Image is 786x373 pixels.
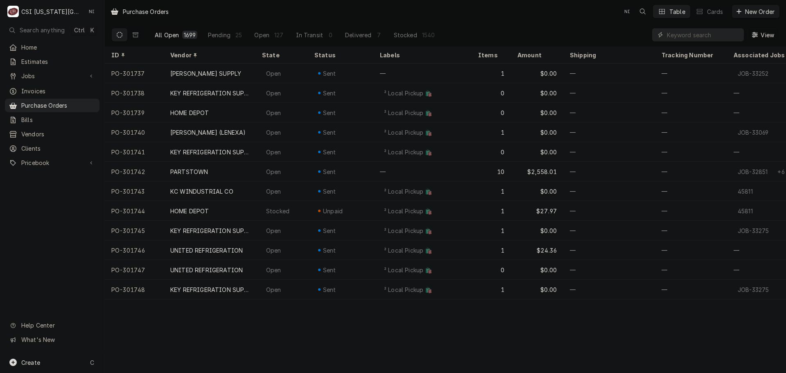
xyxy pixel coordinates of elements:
[322,128,337,137] div: Sent
[345,31,371,39] div: Delivered
[265,128,282,137] div: Open
[21,335,95,344] span: What's New
[636,5,649,18] button: Open search
[383,128,433,137] div: ² Local Pickup 🛍️
[170,109,209,117] div: HOME DEPOT
[655,240,727,260] div: —
[170,69,241,78] div: [PERSON_NAME] SUPPLY
[655,63,727,83] div: —
[21,101,95,110] span: Purchase Orders
[383,266,433,274] div: ² Local Pickup 🛍️
[380,51,465,59] div: Labels
[155,31,179,39] div: All Open
[111,51,156,59] div: ID
[265,69,282,78] div: Open
[759,31,776,39] span: View
[74,26,85,34] span: Ctrl
[383,187,433,196] div: ² Local Pickup 🛍️
[737,207,754,215] div: 45811
[563,63,655,83] div: —
[655,201,727,221] div: —
[170,51,247,59] div: Vendor
[21,72,83,80] span: Jobs
[373,63,472,83] div: —
[170,207,209,215] div: HOME DEPOT
[7,6,19,17] div: CSI Kansas City's Avatar
[667,28,740,41] input: Keyword search
[394,31,417,39] div: Stocked
[511,260,563,280] div: $0.00
[517,51,555,59] div: Amount
[472,201,511,221] div: 1
[265,285,282,294] div: Open
[5,113,99,127] a: Bills
[254,31,269,39] div: Open
[737,69,769,78] div: JOB-33252
[472,221,511,240] div: 1
[472,260,511,280] div: 0
[322,226,337,235] div: Sent
[90,26,94,34] span: K
[563,162,655,181] div: —
[655,162,727,181] div: —
[21,144,95,153] span: Clients
[265,109,282,117] div: Open
[208,31,230,39] div: Pending
[170,148,249,156] div: KEY REFRIGERATION SUPPLY
[743,7,776,16] span: New Order
[472,181,511,201] div: 1
[322,207,344,215] div: Unpaid
[170,246,243,255] div: UNITED REFRIGERATION
[262,51,301,59] div: State
[21,43,95,52] span: Home
[21,115,95,124] span: Bills
[5,127,99,141] a: Vendors
[170,89,249,97] div: KEY REFRIGERATION SUPPLY
[105,103,164,122] div: PO-301739
[86,6,97,17] div: Nate Ingram's Avatar
[511,201,563,221] div: $27.97
[472,142,511,162] div: 0
[511,83,563,103] div: $0.00
[322,148,337,156] div: Sent
[511,181,563,201] div: $0.00
[5,55,99,68] a: Estimates
[621,6,633,17] div: Nate Ingram's Avatar
[322,285,337,294] div: Sent
[511,240,563,260] div: $24.36
[322,89,337,97] div: Sent
[563,103,655,122] div: —
[20,26,65,34] span: Search anything
[265,246,282,255] div: Open
[265,148,282,156] div: Open
[383,89,433,97] div: ² Local Pickup 🛍️
[563,122,655,142] div: —
[170,226,249,235] div: KEY REFRIGERATION SUPPLY
[5,41,99,54] a: Home
[328,31,333,39] div: 0
[511,103,563,122] div: $0.00
[383,148,433,156] div: ² Local Pickup 🛍️
[737,285,770,294] div: JOB-33275
[737,187,754,196] div: 45811
[383,285,433,294] div: ² Local Pickup 🛍️
[563,201,655,221] div: —
[732,5,779,18] button: New Order
[472,280,511,299] div: 1
[563,142,655,162] div: —
[511,221,563,240] div: $0.00
[570,51,648,59] div: Shipping
[5,142,99,155] a: Clients
[322,109,337,117] div: Sent
[184,31,196,39] div: 1699
[5,84,99,98] a: Invoices
[383,109,433,117] div: ² Local Pickup 🛍️
[511,162,563,181] div: $2,558.01
[563,221,655,240] div: —
[478,51,503,59] div: Items
[105,260,164,280] div: PO-301747
[621,6,633,17] div: NI
[5,333,99,346] a: Go to What's New
[655,103,727,122] div: —
[105,280,164,299] div: PO-301748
